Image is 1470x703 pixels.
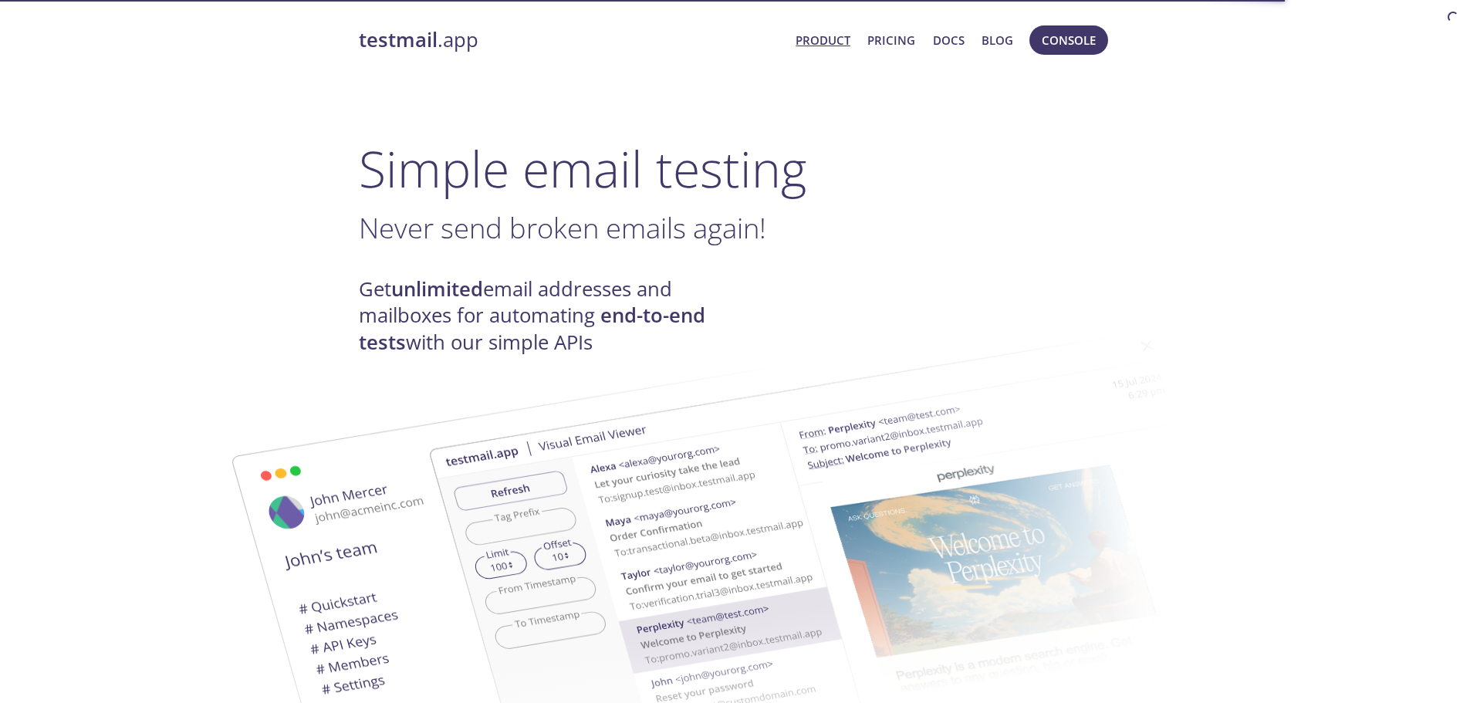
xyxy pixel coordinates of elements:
[359,276,735,356] h4: Get email addresses and mailboxes for automating with our simple APIs
[1042,30,1096,50] span: Console
[359,302,705,355] strong: end-to-end tests
[359,27,784,53] a: testmail.app
[359,139,1112,198] h1: Simple email testing
[867,30,915,50] a: Pricing
[982,30,1013,50] a: Blog
[359,208,766,247] span: Never send broken emails again!
[391,275,483,302] strong: unlimited
[933,30,965,50] a: Docs
[359,26,438,53] strong: testmail
[1029,25,1108,55] button: Console
[796,30,850,50] a: Product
